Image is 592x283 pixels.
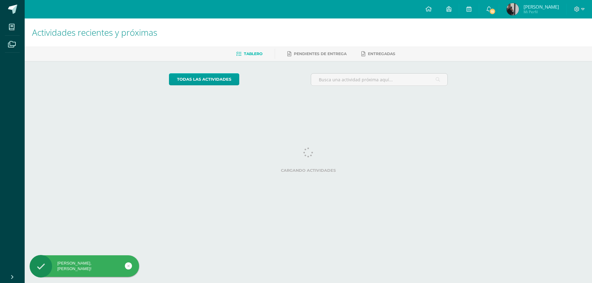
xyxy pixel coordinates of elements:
[169,73,239,85] a: todas las Actividades
[311,74,448,86] input: Busca una actividad próxima aquí...
[169,168,448,173] label: Cargando actividades
[524,9,559,14] span: Mi Perfil
[524,4,559,10] span: [PERSON_NAME]
[507,3,519,15] img: 13c39eb200a8c2912842fe2b43cc3cb6.png
[294,51,347,56] span: Pendientes de entrega
[244,51,262,56] span: Tablero
[30,261,139,272] div: [PERSON_NAME], [PERSON_NAME]!
[489,8,496,15] span: 15
[236,49,262,59] a: Tablero
[361,49,395,59] a: Entregadas
[287,49,347,59] a: Pendientes de entrega
[32,26,157,38] span: Actividades recientes y próximas
[368,51,395,56] span: Entregadas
